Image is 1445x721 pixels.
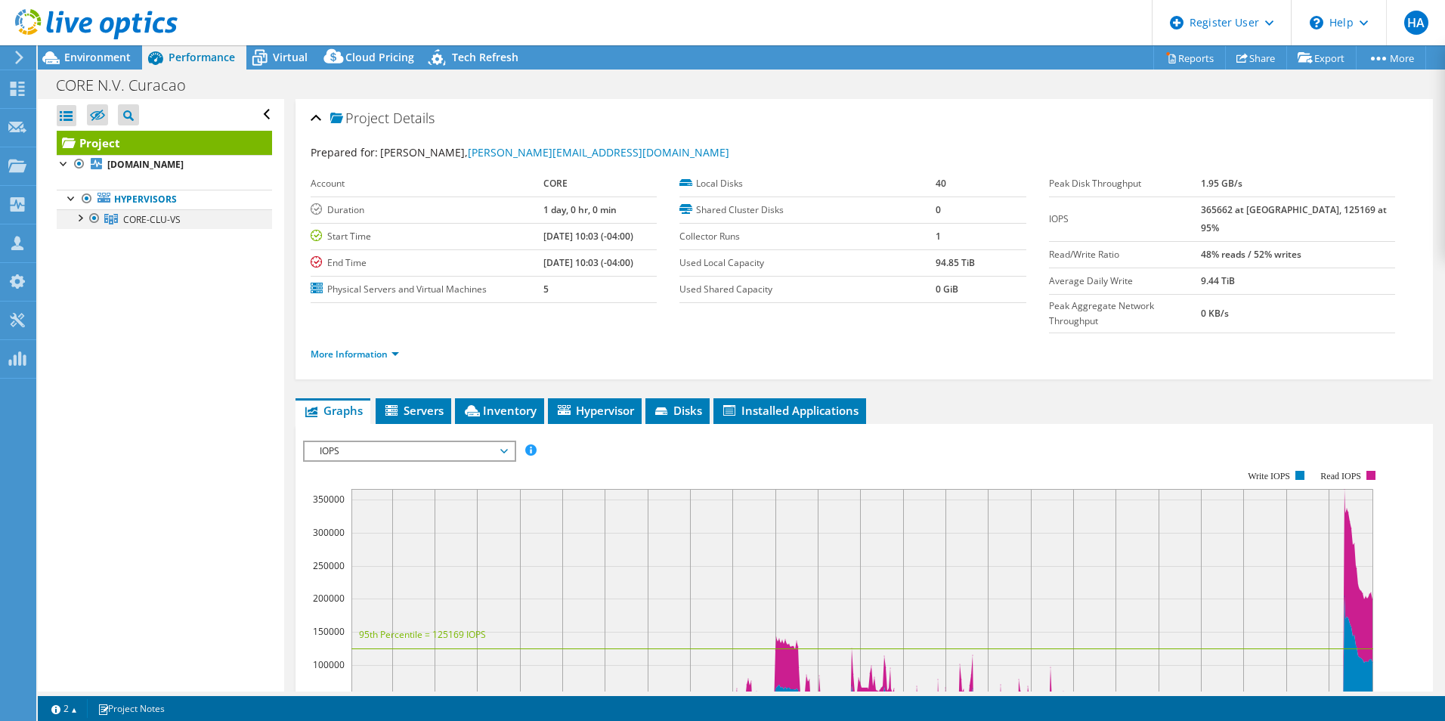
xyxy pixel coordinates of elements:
[107,158,184,171] b: [DOMAIN_NAME]
[273,50,308,64] span: Virtual
[313,592,345,605] text: 200000
[311,203,543,218] label: Duration
[1049,247,1201,262] label: Read/Write Ratio
[543,283,549,296] b: 5
[543,203,617,216] b: 1 day, 0 hr, 0 min
[57,209,272,229] a: CORE-CLU-VS
[679,176,936,191] label: Local Disks
[1201,203,1387,234] b: 365662 at [GEOGRAPHIC_DATA], 125169 at 95%
[1356,46,1426,70] a: More
[311,229,543,244] label: Start Time
[359,628,486,641] text: 95th Percentile = 125169 IOPS
[468,145,729,159] a: [PERSON_NAME][EMAIL_ADDRESS][DOMAIN_NAME]
[679,203,936,218] label: Shared Cluster Disks
[393,109,435,127] span: Details
[1286,46,1357,70] a: Export
[311,282,543,297] label: Physical Servers and Virtual Machines
[311,145,378,159] label: Prepared for:
[463,403,537,418] span: Inventory
[679,229,936,244] label: Collector Runs
[543,177,568,190] b: CORE
[41,699,88,718] a: 2
[1310,16,1323,29] svg: \n
[313,559,345,572] text: 250000
[1049,176,1201,191] label: Peak Disk Throughput
[311,348,399,360] a: More Information
[543,256,633,269] b: [DATE] 10:03 (-04:00)
[169,50,235,64] span: Performance
[1201,177,1242,190] b: 1.95 GB/s
[380,145,729,159] span: [PERSON_NAME],
[313,493,345,506] text: 350000
[64,50,131,64] span: Environment
[330,111,389,126] span: Project
[936,230,941,243] b: 1
[679,255,936,271] label: Used Local Capacity
[936,256,975,269] b: 94.85 TiB
[1153,46,1226,70] a: Reports
[57,131,272,155] a: Project
[452,50,518,64] span: Tech Refresh
[936,203,941,216] b: 0
[303,403,363,418] span: Graphs
[555,403,634,418] span: Hypervisor
[1225,46,1287,70] a: Share
[653,403,702,418] span: Disks
[87,699,175,718] a: Project Notes
[57,155,272,175] a: [DOMAIN_NAME]
[49,77,209,94] h1: CORE N.V. Curacao
[936,177,946,190] b: 40
[543,230,633,243] b: [DATE] 10:03 (-04:00)
[312,442,506,460] span: IOPS
[57,190,272,209] a: Hypervisors
[1049,274,1201,289] label: Average Daily Write
[383,403,444,418] span: Servers
[1049,299,1201,329] label: Peak Aggregate Network Throughput
[721,403,859,418] span: Installed Applications
[1248,471,1290,481] text: Write IOPS
[313,526,345,539] text: 300000
[1201,307,1229,320] b: 0 KB/s
[1201,248,1301,261] b: 48% reads / 52% writes
[1404,11,1428,35] span: HA
[1049,212,1201,227] label: IOPS
[1201,274,1235,287] b: 9.44 TiB
[311,176,543,191] label: Account
[679,282,936,297] label: Used Shared Capacity
[311,255,543,271] label: End Time
[313,625,345,638] text: 150000
[123,213,181,226] span: CORE-CLU-VS
[1320,471,1361,481] text: Read IOPS
[313,658,345,671] text: 100000
[936,283,958,296] b: 0 GiB
[345,50,414,64] span: Cloud Pricing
